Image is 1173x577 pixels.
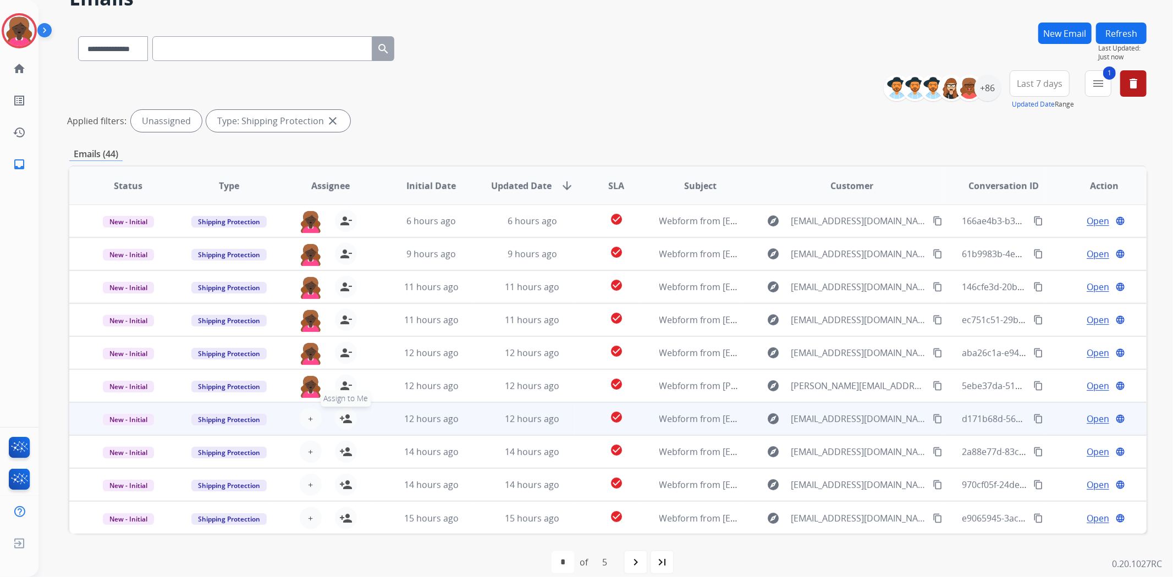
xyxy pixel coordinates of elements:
span: New - Initial [103,513,154,525]
span: 970cf05f-24de-40e4-9942-175102d881a6 [962,479,1128,491]
mat-icon: menu [1092,77,1105,90]
span: ec751c51-29b8-4ef3-a713-d57008cd4d3a [962,314,1130,326]
span: e9065945-3ac1-4d9b-a7d1-baeab51beba1 [962,512,1135,524]
span: 5ebe37da-5153-4d5b-9a50-392795b94190 [962,380,1135,392]
mat-icon: person_remove [339,379,353,392]
mat-icon: language [1115,480,1125,490]
mat-icon: inbox [13,158,26,171]
mat-icon: content_copy [1033,315,1043,325]
mat-icon: language [1115,315,1125,325]
mat-icon: check_circle [610,410,623,424]
span: 9 hours ago [508,248,557,260]
span: [PERSON_NAME][EMAIL_ADDRESS][PERSON_NAME][DOMAIN_NAME] [791,379,926,392]
div: +86 [974,75,1001,101]
mat-icon: content_copy [1033,282,1043,292]
mat-icon: history [13,126,26,139]
span: 12 hours ago [404,347,459,359]
span: Shipping Protection [191,480,267,491]
mat-icon: person_add [339,478,353,491]
span: New - Initial [103,348,154,359]
span: New - Initial [103,480,154,491]
span: Type [219,179,239,192]
span: Assign to Me [321,390,371,407]
span: Webform from [EMAIL_ADDRESS][DOMAIN_NAME] on [DATE] [659,446,908,458]
span: aba26c1a-e94f-45f1-84b2-7197ea99caf8 [962,347,1125,359]
mat-icon: content_copy [933,282,943,292]
mat-icon: content_copy [933,348,943,358]
mat-icon: content_copy [1033,216,1043,226]
button: + [300,507,322,529]
span: [EMAIL_ADDRESS][DOMAIN_NAME] [791,478,926,491]
span: New - Initial [103,216,154,228]
mat-icon: content_copy [933,447,943,457]
span: 14 hours ago [505,446,559,458]
button: Updated Date [1012,100,1055,109]
mat-icon: content_copy [933,249,943,259]
span: Webform from [EMAIL_ADDRESS][DOMAIN_NAME] on [DATE] [659,347,908,359]
span: Conversation ID [968,179,1039,192]
span: [EMAIL_ADDRESS][DOMAIN_NAME] [791,313,926,326]
span: Shipping Protection [191,414,267,425]
span: Open [1087,445,1109,458]
span: Webform from [EMAIL_ADDRESS][DOMAIN_NAME] on [DATE] [659,479,908,491]
mat-icon: explore [767,247,780,260]
span: New - Initial [103,282,154,293]
img: agent-avatar [300,210,322,233]
span: Shipping Protection [191,447,267,458]
mat-icon: explore [767,445,780,458]
img: agent-avatar [300,243,322,266]
span: [EMAIL_ADDRESS][DOMAIN_NAME] [791,412,926,425]
span: Assignee [311,179,350,192]
span: 15 hours ago [404,512,459,524]
span: 11 hours ago [505,281,559,293]
span: Shipping Protection [191,216,267,228]
span: Open [1087,247,1109,260]
div: of [580,556,588,569]
span: 2a88e77d-83c1-43cc-9f3d-8c019221e088 [962,446,1128,458]
span: Range [1012,99,1074,109]
mat-icon: content_copy [1033,447,1043,457]
span: Open [1087,280,1109,293]
mat-icon: close [326,114,339,127]
mat-icon: language [1115,414,1125,424]
span: Webform from [EMAIL_ADDRESS][DOMAIN_NAME] on [DATE] [659,248,908,260]
mat-icon: check_circle [610,443,623,457]
span: 14 hours ago [404,479,459,491]
span: Open [1087,214,1109,228]
mat-icon: content_copy [933,480,943,490]
span: [EMAIL_ADDRESS][DOMAIN_NAME] [791,214,926,228]
span: Open [1087,478,1109,491]
mat-icon: person_remove [339,280,353,293]
mat-icon: person_remove [339,247,353,260]
span: + [308,478,313,491]
th: Action [1045,167,1147,205]
button: Refresh [1096,23,1147,44]
span: [EMAIL_ADDRESS][DOMAIN_NAME] [791,280,926,293]
span: Webform from [EMAIL_ADDRESS][DOMAIN_NAME] on [DATE] [659,215,908,227]
span: Shipping Protection [191,249,267,260]
span: 14 hours ago [404,446,459,458]
span: 1 [1103,66,1116,80]
mat-icon: check_circle [610,345,623,358]
span: + [308,412,313,425]
span: 12 hours ago [505,347,559,359]
mat-icon: content_copy [1033,480,1043,490]
span: [EMAIL_ADDRESS][DOMAIN_NAME] [791,247,926,260]
mat-icon: search [377,42,390,56]
span: Initial Date [406,179,456,192]
mat-icon: explore [767,280,780,293]
span: Webform from [EMAIL_ADDRESS][DOMAIN_NAME] on [DATE] [659,281,908,293]
mat-icon: check_circle [610,279,623,292]
span: New - Initial [103,381,154,392]
span: Customer [830,179,873,192]
span: Webform from [PERSON_NAME][EMAIL_ADDRESS][PERSON_NAME][DOMAIN_NAME] on [DATE] [659,380,1045,392]
mat-icon: content_copy [933,513,943,523]
span: 11 hours ago [404,281,459,293]
mat-icon: explore [767,478,780,491]
span: SLA [608,179,624,192]
mat-icon: content_copy [1033,513,1043,523]
mat-icon: language [1115,216,1125,226]
span: Open [1087,512,1109,525]
mat-icon: check_circle [610,510,623,523]
mat-icon: check_circle [610,378,623,391]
